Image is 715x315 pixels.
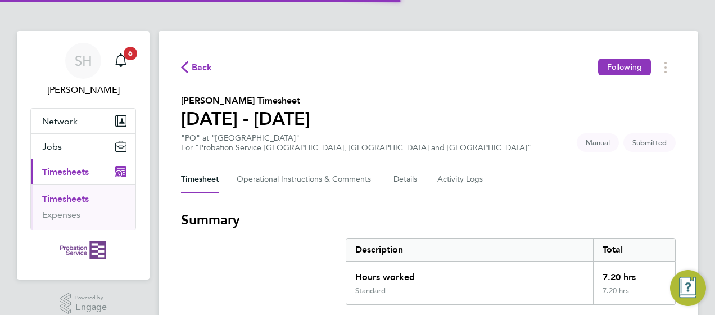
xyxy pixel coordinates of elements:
span: Timesheets [42,166,89,177]
div: Hours worked [346,262,593,286]
button: Engage Resource Center [670,270,706,306]
div: For "Probation Service [GEOGRAPHIC_DATA], [GEOGRAPHIC_DATA] and [GEOGRAPHIC_DATA]" [181,143,531,152]
a: Powered byEngage [60,293,107,314]
div: 7.20 hrs [593,262,675,286]
span: Network [42,116,78,127]
nav: Main navigation [17,31,150,280]
a: 6 [110,43,132,79]
h2: [PERSON_NAME] Timesheet [181,94,310,107]
button: Operational Instructions & Comments [237,166,375,193]
span: Sarah Hennebry [30,83,136,97]
div: Timesheets [31,184,135,229]
img: probationservice-logo-retina.png [60,241,106,259]
span: 6 [124,47,137,60]
a: SH[PERSON_NAME] [30,43,136,97]
button: Back [181,60,212,74]
div: "PO" at "[GEOGRAPHIC_DATA]" [181,133,531,152]
button: Jobs [31,134,135,159]
span: Following [607,62,642,72]
div: Standard [355,286,386,295]
span: This timesheet was manually created. [577,133,619,152]
div: 7.20 hrs [593,286,675,304]
h1: [DATE] - [DATE] [181,107,310,130]
div: Description [346,238,593,261]
h3: Summary [181,211,676,229]
span: This timesheet is Submitted. [623,133,676,152]
span: Powered by [75,293,107,303]
a: Timesheets [42,193,89,204]
button: Network [31,109,135,133]
button: Following [598,58,651,75]
a: Expenses [42,209,80,220]
span: Back [192,61,212,74]
a: Go to home page [30,241,136,259]
button: Timesheet [181,166,219,193]
div: Total [593,238,675,261]
div: Summary [346,238,676,305]
span: Engage [75,303,107,312]
span: SH [75,53,92,68]
button: Details [393,166,419,193]
button: Timesheets [31,159,135,184]
button: Timesheets Menu [655,58,676,76]
button: Activity Logs [437,166,485,193]
span: Jobs [42,141,62,152]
